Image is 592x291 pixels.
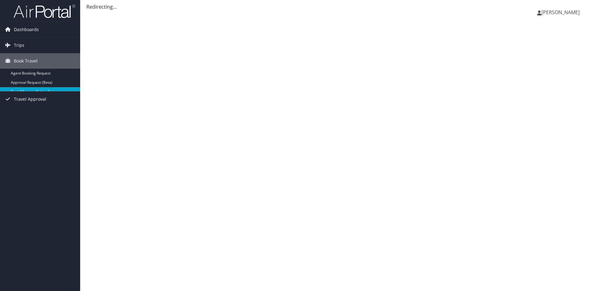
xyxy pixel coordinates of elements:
div: Redirecting... [86,3,586,10]
span: Dashboards [14,22,39,37]
span: Travel Approval [14,91,46,107]
span: [PERSON_NAME] [541,9,580,16]
img: airportal-logo.png [14,4,75,18]
a: [PERSON_NAME] [537,3,586,22]
span: Trips [14,38,24,53]
span: Book Travel [14,53,38,69]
